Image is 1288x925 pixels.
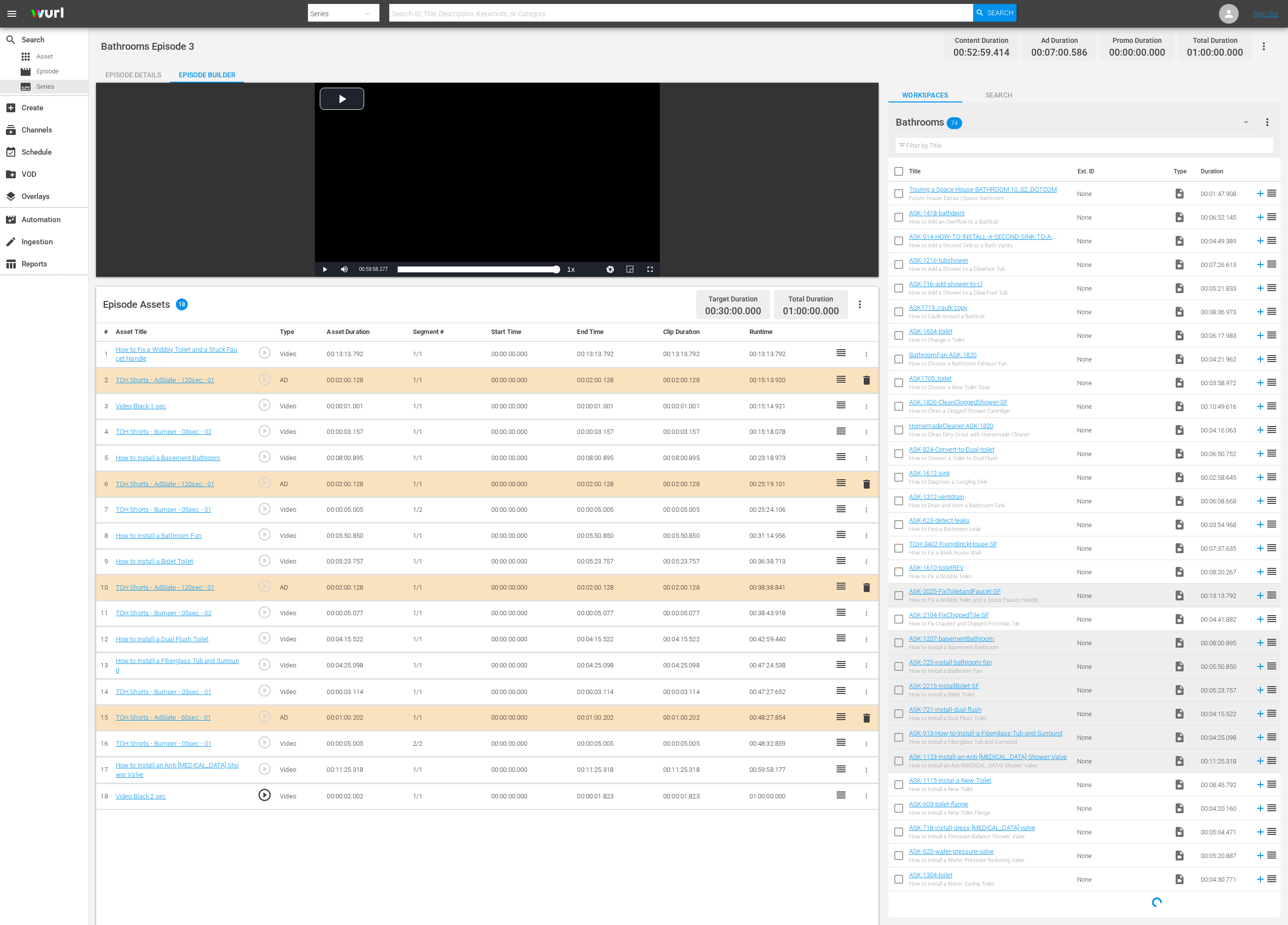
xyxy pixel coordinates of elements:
[1197,395,1251,418] td: 00:10:49.616
[909,375,951,382] a: ASK1705_toilet
[1187,47,1243,59] span: 01:00:00.000
[909,635,994,642] a: ASK-1207-basementbathroom
[1174,330,1186,341] span: Video
[170,63,244,87] div: Episode Builder
[101,40,194,52] span: Bathrooms Episode 3
[953,47,1010,59] span: 00:52:59.414
[987,4,1014,22] span: Search
[909,280,983,288] a: ASK-716-add-shower-to-cl
[96,63,170,87] div: Episode Details
[909,682,979,690] a: ASK-2215-InstallBidet-SF
[896,108,1258,136] div: Bathrooms
[323,419,409,445] td: 00:00:03.157
[1174,400,1186,412] span: Video
[1197,442,1251,465] td: 00:06:50.752
[861,711,873,725] button: delete
[1197,182,1251,205] td: 00:01:47.908
[96,394,112,420] td: 3
[1197,229,1251,253] td: 00:04:49.389
[276,394,323,420] td: Video
[1266,518,1278,530] span: reorder
[276,497,323,523] td: Video
[909,304,967,311] a: ASK1719_caulk copy
[573,497,659,523] td: 00:00:05.005
[659,394,746,420] td: 00:00:01.001
[1073,489,1170,513] td: None
[909,186,1057,193] a: Touring a Space House BATHROOM 10_02_DOTCOM
[909,517,970,524] a: ASK-623-detect-leaks
[1266,282,1278,294] span: reorder
[1109,47,1165,59] span: 00:00:00.000
[1174,519,1186,530] span: Video
[116,558,193,565] a: How to Install a Bidet Toilet
[257,527,272,542] span: play_circle_outline
[909,398,1008,406] a: ASK-1826-CleanCloggedShower-SF
[5,236,17,248] span: Ingestion
[909,550,997,556] div: How to Fix a Brick House Wall
[487,523,574,549] td: 00:00:00.000
[909,871,952,879] a: ASK-1304-toilet
[5,214,17,226] span: Automation
[909,659,992,666] a: ASK-725-install-bathroom-fan
[257,553,272,568] span: play_circle_outline
[487,394,574,420] td: 00:00:00.000
[601,262,620,277] button: Jump To Time
[1255,306,1266,317] svg: Add to Episode
[1266,187,1278,199] span: reorder
[1174,495,1186,507] span: Video
[409,445,487,471] td: 1/1
[116,402,166,410] a: Video Black 1 sec
[746,367,832,394] td: 00:15:13.920
[116,454,221,462] a: How to Install a Basement Bathroom
[1255,188,1266,199] svg: Add to Episode
[1073,300,1170,324] td: None
[323,523,409,549] td: 00:05:50.850
[1197,418,1251,442] td: 00:04:16.063
[909,242,1069,249] div: How to Add a Second Sink to a Bath Vanity
[1197,513,1251,536] td: 00:03:54.968
[487,367,574,394] td: 00:00:00.000
[573,549,659,575] td: 00:05:23.757
[487,323,574,341] th: Start Time
[116,480,215,488] a: TOH Shorts - AdSlate - 120sec - 01
[96,471,112,497] td: 6
[1266,211,1278,223] span: reorder
[276,367,323,394] td: AD
[573,419,659,445] td: 00:00:03.157
[257,372,272,387] span: play_circle_outline
[909,800,968,808] a: ASK-603-toilet-flange
[783,305,839,317] span: 01:00:00.000
[1174,282,1186,294] span: Video
[96,523,112,549] td: 8
[1168,158,1195,185] th: Type
[1255,519,1266,530] svg: Add to Episode
[5,102,17,114] span: Create
[96,549,112,575] td: 9
[1031,47,1087,59] span: 00:07:00.586
[409,323,487,341] th: Segment #
[276,471,323,497] td: AD
[409,419,487,445] td: 1/1
[659,523,746,549] td: 00:05:50.850
[409,497,487,523] td: 1/2
[1073,229,1170,253] td: None
[909,266,1005,272] div: How to Add a Shower to a Clawfoot Tub
[861,582,873,594] span: delete
[1255,401,1266,412] svg: Add to Episode
[116,609,211,617] a: TOH Shorts - Bumper - 05sec - 02
[1174,211,1186,223] span: Video
[1266,376,1278,388] span: reorder
[1073,536,1170,560] td: None
[909,455,998,462] div: How to Convert a Toilet to Dual-Flush
[1073,395,1170,418] td: None
[1197,253,1251,276] td: 00:07:26.613
[888,89,962,101] span: Workspaces
[746,445,832,471] td: 00:23:18.973
[1266,424,1278,435] span: reorder
[96,445,112,471] td: 5
[573,367,659,394] td: 00:02:00.128
[909,848,994,855] a: ASK-625-water-pressure-valve
[487,419,574,445] td: 00:00:00.000
[909,313,984,320] div: How to Caulk Around a Bathtub
[96,63,170,83] button: Episode Details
